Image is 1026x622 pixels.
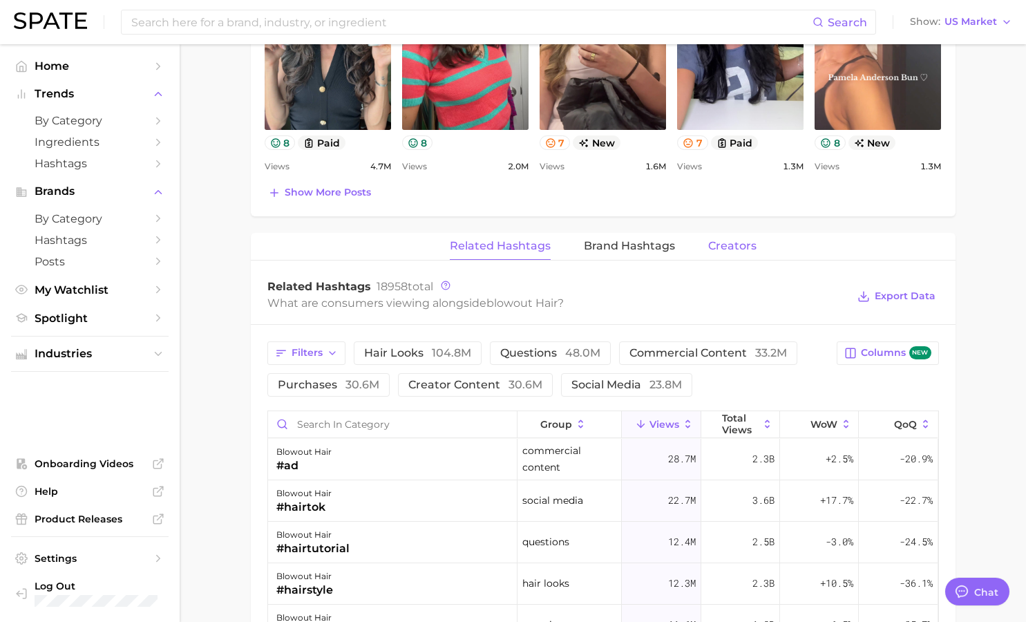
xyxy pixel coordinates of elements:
img: SPATE [14,12,87,29]
span: Columns [861,346,931,359]
span: blowout hair [486,296,558,310]
span: WoW [810,419,837,430]
span: +17.7% [820,492,853,509]
button: Export Data [854,287,938,306]
span: Export Data [875,290,935,302]
span: social media [522,492,583,509]
div: blowout hair [276,527,350,543]
span: -24.5% [900,534,933,550]
span: Views [540,158,564,175]
span: 18958 [377,280,408,293]
div: #hairtutorial [276,540,350,557]
span: 1.3m [783,158,804,175]
button: Trends [11,84,169,104]
button: Industries [11,343,169,364]
span: Hashtags [35,157,145,170]
span: 30.6m [345,378,379,391]
span: new [573,135,620,150]
button: QoQ [859,411,938,438]
span: Views [815,158,839,175]
button: 8 [402,135,433,150]
div: blowout hair [276,568,333,585]
button: WoW [780,411,859,438]
span: Related Hashtags [267,280,371,293]
span: questions [522,534,569,550]
span: QoQ [894,419,917,430]
div: #hairtok [276,499,332,516]
span: by Category [35,212,145,225]
span: Hashtags [35,234,145,247]
span: Brands [35,185,145,198]
a: by Category [11,110,169,131]
span: Posts [35,255,145,268]
span: 22.7m [668,492,696,509]
span: -20.9% [900,451,933,467]
button: Total Views [701,411,780,438]
div: blowout hair [276,485,332,502]
a: Log out. Currently logged in with e-mail pryan@sharkninja.com. [11,576,169,611]
span: hair looks [522,575,569,592]
span: 2.0m [508,158,529,175]
div: #ad [276,458,332,474]
span: commercial content [522,442,617,475]
button: blowout hair#hairstylehair looks12.3m2.3b+10.5%-36.1% [268,563,938,605]
span: commercial content [629,348,787,359]
input: Search in category [268,411,517,437]
span: 12.3m [668,575,696,592]
button: ShowUS Market [906,13,1016,31]
span: Trends [35,88,145,100]
span: Views [265,158,289,175]
span: Views [649,419,679,430]
span: 3.6b [752,492,775,509]
a: Settings [11,548,169,569]
span: 33.2m [755,346,787,359]
span: questions [500,348,600,359]
span: 2.3b [752,575,775,592]
span: +10.5% [820,575,853,592]
span: Views [402,158,427,175]
span: Show [910,18,940,26]
a: Onboarding Videos [11,453,169,474]
span: Search [828,16,867,29]
span: Onboarding Videos [35,458,145,470]
button: Brands [11,181,169,202]
span: purchases [278,379,379,390]
button: 8 [815,135,846,150]
div: #hairstyle [276,582,333,599]
span: 4.7m [370,158,391,175]
span: group [540,419,572,430]
a: Ingredients [11,131,169,153]
span: 2.3b [752,451,775,467]
a: Help [11,481,169,502]
span: -22.7% [900,492,933,509]
span: 28.7m [668,451,696,467]
span: 104.8m [432,346,471,359]
a: My Watchlist [11,279,169,301]
button: Show more posts [265,183,374,202]
span: Log Out [35,580,158,592]
span: My Watchlist [35,283,145,296]
span: Spotlight [35,312,145,325]
span: Ingredients [35,135,145,149]
button: blowout hair#hairtoksocial media22.7m3.6b+17.7%-22.7% [268,480,938,522]
span: new [848,135,896,150]
span: 48.0m [565,346,600,359]
span: Filters [292,347,323,359]
button: Columnsnew [837,341,938,365]
a: by Category [11,208,169,229]
span: creator content [408,379,542,390]
span: 2.5b [752,534,775,550]
span: hair looks [364,348,471,359]
span: -3.0% [826,534,853,550]
a: Hashtags [11,153,169,174]
span: Show more posts [285,187,371,198]
button: blowout hair#adcommercial content28.7m2.3b+2.5%-20.9% [268,439,938,480]
span: Industries [35,348,145,360]
span: 23.8m [649,378,682,391]
a: Posts [11,251,169,272]
span: 30.6m [509,378,542,391]
span: Creators [708,240,757,252]
a: Hashtags [11,229,169,251]
button: 8 [265,135,296,150]
span: Total Views [722,413,759,435]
